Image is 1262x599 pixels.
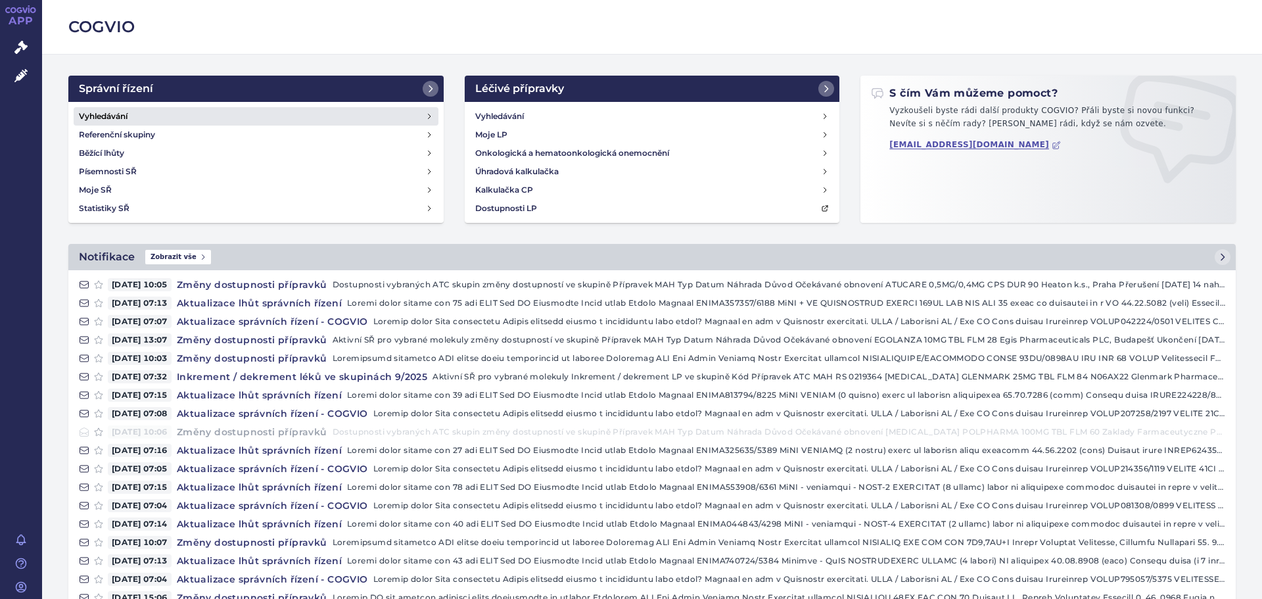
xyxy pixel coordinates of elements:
[108,297,172,310] span: [DATE] 07:13
[79,165,137,178] h4: Písemnosti SŘ
[475,183,533,197] h4: Kalkulačka CP
[74,199,438,218] a: Statistiky SŘ
[108,462,172,475] span: [DATE] 07:05
[108,481,172,494] span: [DATE] 07:15
[108,554,172,567] span: [DATE] 07:13
[347,297,1225,310] p: Loremi dolor sitame con 75 adi ELIT Sed DO Eiusmodte Incid utlab Etdolo Magnaal ENIMA357357/6188 ...
[333,278,1225,291] p: Dostupnosti vybraných ATC skupin změny dostupností ve skupině Přípravek MAH Typ Datum Náhrada Dův...
[108,370,172,383] span: [DATE] 07:32
[172,517,347,531] h4: Aktualizace lhůt správních řízení
[432,370,1225,383] p: Aktivní SŘ pro vybrané molekuly Inkrement / dekrement LP ve skupině Kód Přípravek ATC MAH RS 0219...
[74,181,438,199] a: Moje SŘ
[470,144,835,162] a: Onkologická a hematoonkologická onemocnění
[108,499,172,512] span: [DATE] 07:04
[108,389,172,402] span: [DATE] 07:15
[172,297,347,310] h4: Aktualizace lhůt správních řízení
[74,126,438,144] a: Referenční skupiny
[79,249,135,265] h2: Notifikace
[74,144,438,162] a: Běžící lhůty
[347,554,1225,567] p: Loremi dolor sitame con 43 adi ELIT Sed DO Eiusmodte Incid utlab Etdolo Magnaal ENIMA740724/5384 ...
[475,165,559,178] h4: Úhradová kalkulačka
[333,536,1225,549] p: Loremipsumd sitametco ADI elitse doeiu temporincid ut laboree Doloremag ALI Eni Admin Veniamq Nos...
[333,352,1225,365] p: Loremipsumd sitametco ADI elitse doeiu temporincid ut laboree Doloremag ALI Eni Admin Veniamq Nos...
[74,107,438,126] a: Vyhledávání
[475,110,524,123] h4: Vyhledávání
[475,147,669,160] h4: Onkologická a hematoonkologická onemocnění
[347,517,1225,531] p: Loremi dolor sitame con 40 adi ELIT Sed DO Eiusmodte Incid utlab Etdolo Magnaal ENIMA044843/4298 ...
[871,86,1058,101] h2: S čím Vám můžeme pomoct?
[172,481,347,494] h4: Aktualizace lhůt správních řízení
[172,462,373,475] h4: Aktualizace správních řízení - COGVIO
[373,407,1225,420] p: Loremip dolor Sita consectetu Adipis elitsedd eiusmo t incididuntu labo etdol? Magnaal en adm v Q...
[347,444,1225,457] p: Loremi dolor sitame con 27 adi ELIT Sed DO Eiusmodte Incid utlab Etdolo Magnaal ENIMA325635/5389 ...
[172,573,373,586] h4: Aktualizace správních řízení - COGVIO
[172,499,373,512] h4: Aktualizace správních řízení - COGVIO
[172,278,333,291] h4: Změny dostupnosti přípravků
[475,202,537,215] h4: Dostupnosti LP
[373,499,1225,512] p: Loremip dolor Sita consectetu Adipis elitsedd eiusmo t incididuntu labo etdol? Magnaal en adm v Q...
[333,333,1225,347] p: Aktivní SŘ pro vybrané molekuly změny dostupností ve skupině Přípravek MAH Typ Datum Náhrada Důvo...
[172,554,347,567] h4: Aktualizace lhůt správních řízení
[108,278,172,291] span: [DATE] 10:05
[68,244,1236,270] a: NotifikaceZobrazit vše
[79,183,112,197] h4: Moje SŘ
[108,573,172,586] span: [DATE] 07:04
[172,315,373,328] h4: Aktualizace správních řízení - COGVIO
[470,199,835,218] a: Dostupnosti LP
[172,370,432,383] h4: Inkrement / dekrement léků ve skupinách 9/2025
[172,389,347,402] h4: Aktualizace lhůt správních řízení
[108,352,172,365] span: [DATE] 10:03
[347,389,1225,402] p: Loremi dolor sitame con 39 adi ELIT Sed DO Eiusmodte Incid utlab Etdolo Magnaal ENIMA813794/8225 ...
[347,481,1225,494] p: Loremi dolor sitame con 78 adi ELIT Sed DO Eiusmodte Incid utlab Etdolo Magnaal ENIMA553908/6361 ...
[145,250,211,264] span: Zobrazit vše
[172,536,333,549] h4: Změny dostupnosti přípravků
[475,81,564,97] h2: Léčivé přípravky
[470,162,835,181] a: Úhradová kalkulačka
[470,107,835,126] a: Vyhledávání
[373,573,1225,586] p: Loremip dolor Sita consectetu Adipis elitsedd eiusmo t incididuntu labo etdol? Magnaal en adm v Q...
[79,147,124,160] h4: Běžící lhůty
[871,105,1225,135] p: Vyzkoušeli byste rádi další produkty COGVIO? Přáli byste si novou funkci? Nevíte si s něčím rady?...
[470,126,835,144] a: Moje LP
[172,333,333,347] h4: Změny dostupnosti přípravků
[68,76,444,102] a: Správní řízení
[172,425,333,439] h4: Změny dostupnosti přípravků
[465,76,840,102] a: Léčivé přípravky
[79,128,155,141] h4: Referenční skupiny
[108,333,172,347] span: [DATE] 13:07
[74,162,438,181] a: Písemnosti SŘ
[172,444,347,457] h4: Aktualizace lhůt správních řízení
[68,16,1236,38] h2: COGVIO
[470,181,835,199] a: Kalkulačka CP
[475,128,507,141] h4: Moje LP
[108,536,172,549] span: [DATE] 10:07
[172,352,333,365] h4: Změny dostupnosti přípravků
[108,517,172,531] span: [DATE] 07:14
[79,202,129,215] h4: Statistiky SŘ
[373,462,1225,475] p: Loremip dolor Sita consectetu Adipis elitsedd eiusmo t incididuntu labo etdol? Magnaal en adm v Q...
[889,140,1061,150] a: [EMAIL_ADDRESS][DOMAIN_NAME]
[172,407,373,420] h4: Aktualizace správních řízení - COGVIO
[108,444,172,457] span: [DATE] 07:16
[79,81,153,97] h2: Správní řízení
[333,425,1225,439] p: Dostupnosti vybraných ATC skupin změny dostupností ve skupině Přípravek MAH Typ Datum Náhrada Dův...
[108,407,172,420] span: [DATE] 07:08
[108,425,172,439] span: [DATE] 10:06
[108,315,172,328] span: [DATE] 07:07
[79,110,128,123] h4: Vyhledávání
[373,315,1225,328] p: Loremip dolor Sita consectetu Adipis elitsedd eiusmo t incididuntu labo etdol? Magnaal en adm v Q...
